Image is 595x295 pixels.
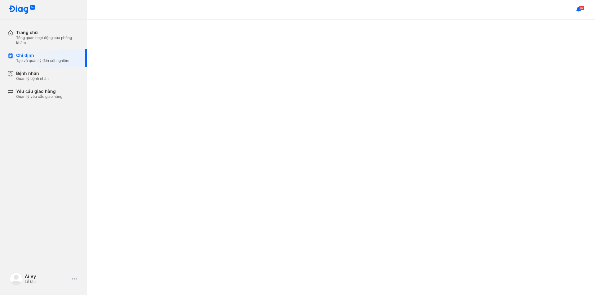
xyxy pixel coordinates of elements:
[16,53,69,58] div: Chỉ định
[16,89,62,94] div: Yêu cầu giao hàng
[16,76,49,81] div: Quản lý bệnh nhân
[16,94,62,99] div: Quản lý yêu cầu giao hàng
[25,279,69,284] div: Lễ tân
[9,5,35,15] img: logo
[16,58,69,63] div: Tạo và quản lý đơn xét nghiệm
[16,30,79,35] div: Trang chủ
[579,6,584,10] span: 92
[25,274,69,279] div: Ái Vy
[16,71,49,76] div: Bệnh nhân
[16,35,79,45] div: Tổng quan hoạt động của phòng khám
[10,273,22,285] img: logo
